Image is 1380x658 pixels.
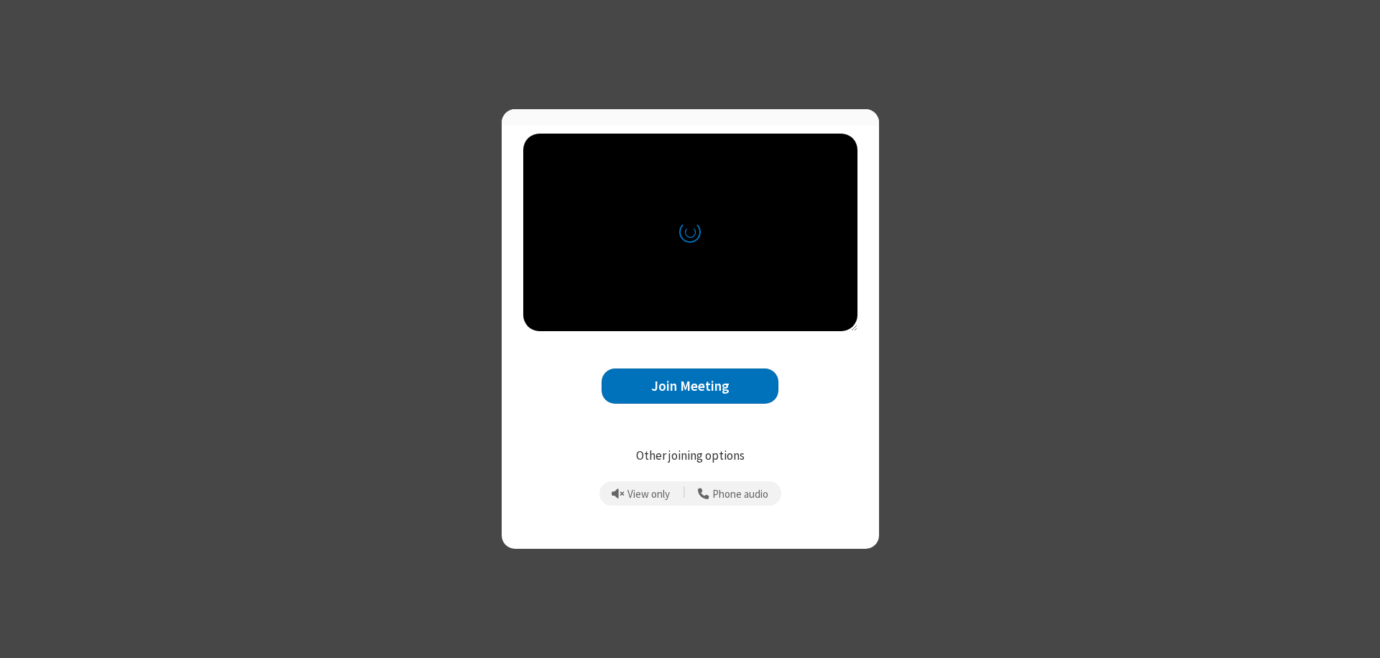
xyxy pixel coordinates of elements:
[627,488,670,501] span: View only
[683,483,686,504] span: |
[712,488,768,501] span: Phone audio
[607,481,676,506] button: Prevent echo when there is already an active mic and speaker in the room.
[602,369,778,404] button: Join Meeting
[523,447,857,465] p: Other joining options
[693,481,774,506] button: Use your phone for mic and speaker while you view the meeting on this device.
